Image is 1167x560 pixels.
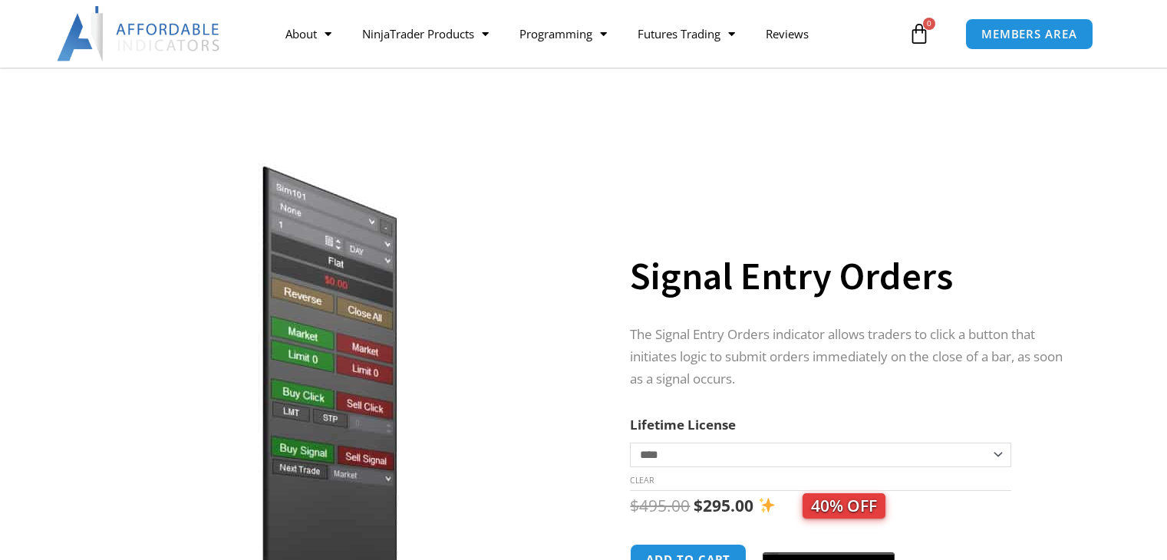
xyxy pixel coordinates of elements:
[750,16,824,51] a: Reviews
[347,16,504,51] a: NinjaTrader Products
[57,6,222,61] img: LogoAI | Affordable Indicators – NinjaTrader
[981,28,1077,40] span: MEMBERS AREA
[630,495,690,516] bdi: 495.00
[630,495,639,516] span: $
[885,12,953,56] a: 0
[630,475,654,486] a: Clear options
[270,16,347,51] a: About
[630,324,1078,390] p: The Signal Entry Orders indicator allows traders to click a button that initiates logic to submit...
[759,497,775,513] img: ✨
[270,16,905,51] nav: Menu
[694,495,703,516] span: $
[630,249,1078,303] h1: Signal Entry Orders
[965,18,1093,50] a: MEMBERS AREA
[694,495,753,516] bdi: 295.00
[622,16,750,51] a: Futures Trading
[760,542,898,543] iframe: Secure payment input frame
[803,493,885,519] span: 40% OFF
[630,416,736,433] label: Lifetime License
[504,16,622,51] a: Programming
[923,18,935,30] span: 0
